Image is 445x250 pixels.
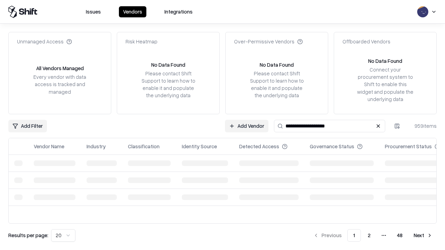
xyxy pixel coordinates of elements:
[36,65,84,72] div: All Vendors Managed
[8,232,48,239] p: Results per page:
[128,143,160,150] div: Classification
[126,38,157,45] div: Risk Heatmap
[160,6,197,17] button: Integrations
[151,61,185,68] div: No Data Found
[347,229,361,242] button: 1
[309,229,437,242] nav: pagination
[234,38,303,45] div: Over-Permissive Vendors
[31,73,89,95] div: Every vendor with data access is tracked and managed
[225,120,268,132] a: Add Vendor
[356,66,414,103] div: Connect your procurement system to Shift to enable this widget and populate the underlying data
[87,143,106,150] div: Industry
[17,38,72,45] div: Unmanaged Access
[385,143,432,150] div: Procurement Status
[260,61,294,68] div: No Data Found
[410,229,437,242] button: Next
[182,143,217,150] div: Identity Source
[409,122,437,130] div: 959 items
[368,57,402,65] div: No Data Found
[310,143,354,150] div: Governance Status
[34,143,64,150] div: Vendor Name
[248,70,306,99] div: Please contact Shift Support to learn how to enable it and populate the underlying data
[342,38,390,45] div: Offboarded Vendors
[139,70,197,99] div: Please contact Shift Support to learn how to enable it and populate the underlying data
[391,229,408,242] button: 48
[8,120,47,132] button: Add Filter
[239,143,279,150] div: Detected Access
[82,6,105,17] button: Issues
[119,6,146,17] button: Vendors
[362,229,376,242] button: 2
